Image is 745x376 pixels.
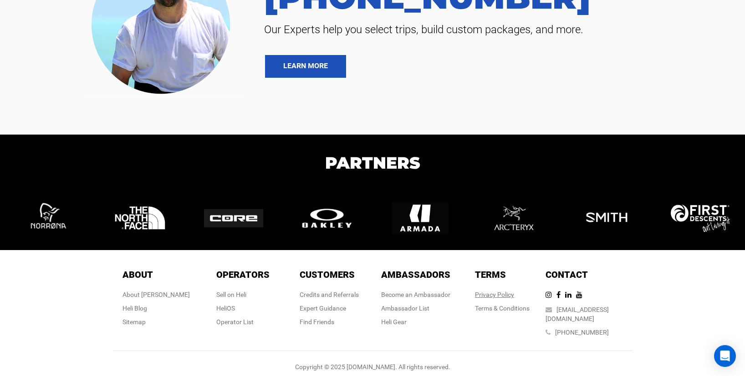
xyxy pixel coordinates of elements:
[113,362,632,371] div: Copyright © 2025 [DOMAIN_NAME]. All rights reserved.
[485,190,542,246] img: logo
[381,291,450,298] a: Become an Ambassador
[216,305,235,312] a: HeliOS
[714,345,736,367] div: Open Intercom Messenger
[18,190,75,246] img: logo
[475,305,530,312] a: Terms & Conditions
[204,209,263,227] img: logo
[381,304,450,313] div: Ambassador List
[300,269,355,280] span: Customers
[122,305,147,312] a: Heli Blog
[475,269,506,280] span: Terms
[216,269,270,280] span: Operators
[300,291,359,298] a: Credits and Referrals
[555,329,609,336] a: [PHONE_NUMBER]
[122,290,190,299] div: About [PERSON_NAME]
[300,317,359,326] div: Find Friends
[297,206,357,230] img: logo
[216,290,270,299] div: Sell on Heli
[265,55,346,78] a: LEARN MORE
[578,190,635,246] img: logo
[122,317,190,326] div: Sitemap
[546,306,609,322] a: [EMAIL_ADDRESS][DOMAIN_NAME]
[475,291,514,298] a: Privacy Policy
[546,269,588,280] span: Contact
[112,190,168,246] img: logo
[671,205,730,232] img: logo
[257,22,731,37] span: Our Experts help you select trips, build custom packages, and more.
[381,318,407,326] a: Heli Gear
[122,269,153,280] span: About
[300,305,346,312] a: Expert Guidance
[392,190,449,246] img: logo
[216,317,270,326] div: Operator List
[381,269,450,280] span: Ambassadors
